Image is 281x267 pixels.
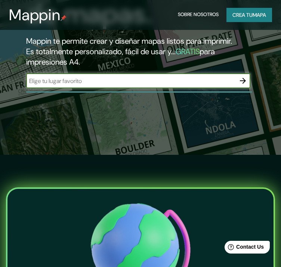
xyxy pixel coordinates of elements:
[226,8,272,22] button: Crea tumapa
[26,36,232,46] font: Mappin te permite crear y diseñar mapas listos para imprimir.
[178,12,219,18] font: Sobre nosotros
[232,12,253,18] font: Crea tu
[214,238,273,259] iframe: Help widget launcher
[176,46,200,57] font: GRATIS
[176,8,220,22] button: Sobre nosotros
[9,5,61,25] font: Mappin
[26,77,235,85] input: Elige tu lugar favorito
[26,46,215,67] font: para impresiones A4.
[26,46,176,57] font: Es totalmente personalizado, fácil de usar y...
[61,15,67,21] img: pin de mapeo
[253,12,266,18] font: mapa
